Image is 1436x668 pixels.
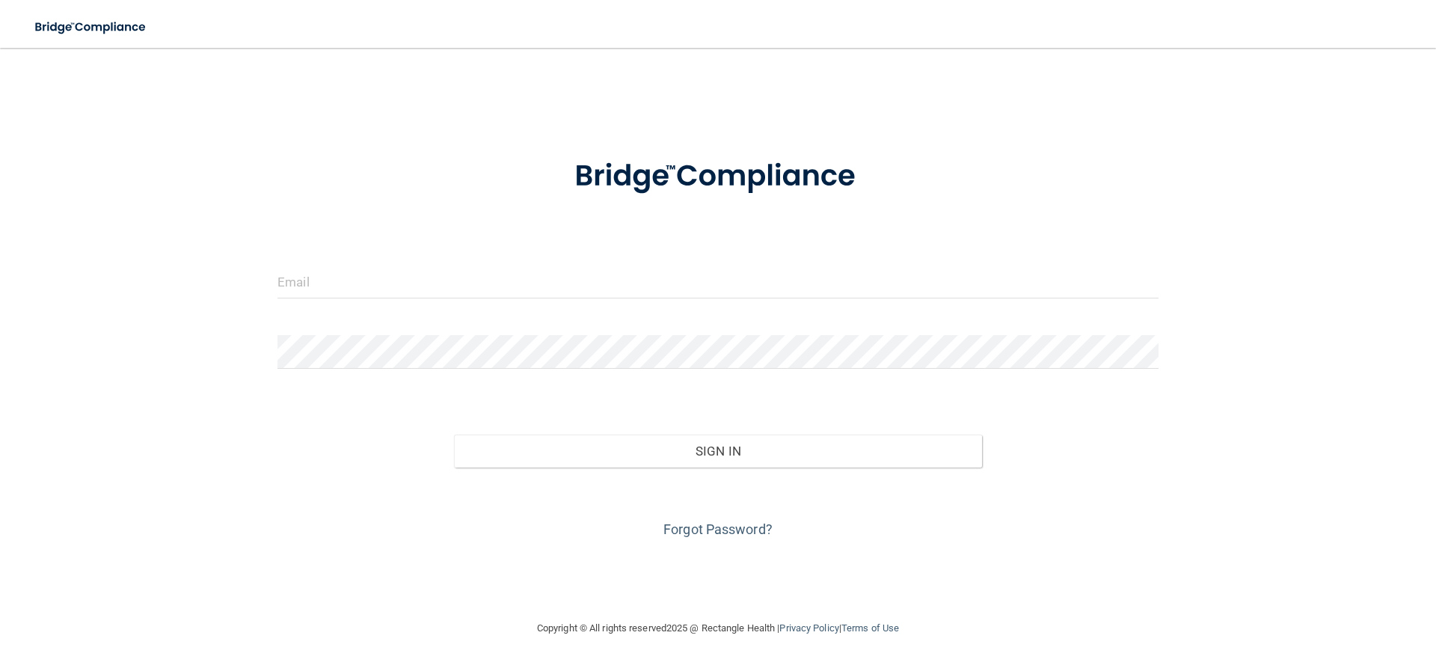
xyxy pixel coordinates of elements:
[454,435,983,468] button: Sign In
[779,622,838,634] a: Privacy Policy
[22,12,160,43] img: bridge_compliance_login_screen.278c3ca4.svg
[277,265,1159,298] input: Email
[544,138,892,215] img: bridge_compliance_login_screen.278c3ca4.svg
[663,521,773,537] a: Forgot Password?
[841,622,899,634] a: Terms of Use
[445,604,991,652] div: Copyright © All rights reserved 2025 @ Rectangle Health | |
